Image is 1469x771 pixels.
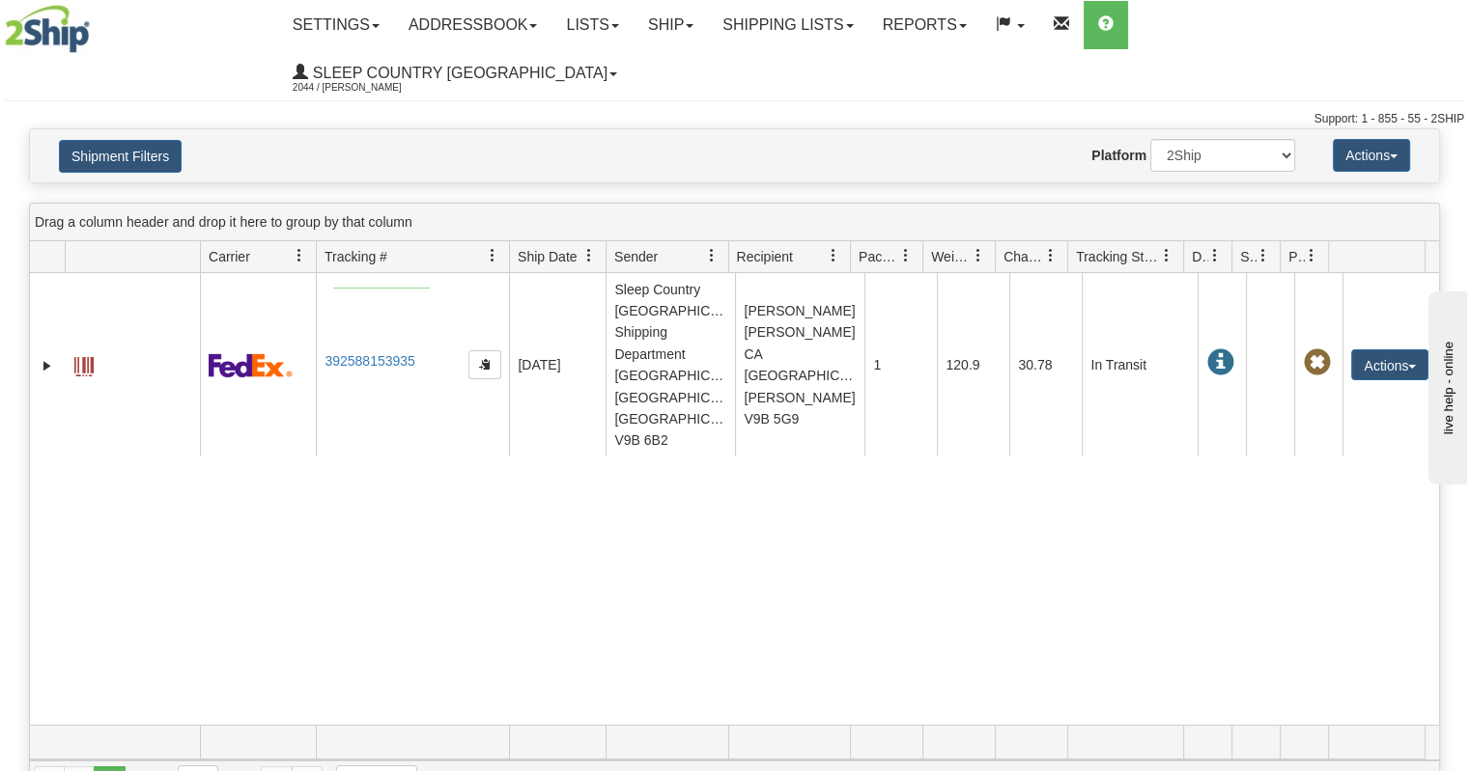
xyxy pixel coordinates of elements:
span: Tracking # [325,247,387,266]
a: Pickup Status filter column settings [1295,239,1328,272]
span: In Transit [1206,349,1233,376]
label: Platform [1091,146,1146,165]
td: 1 [864,273,937,456]
span: Pickup Not Assigned [1303,349,1330,376]
span: 2044 / [PERSON_NAME] [293,78,438,97]
span: Pickup Status [1288,247,1305,266]
a: Recipient filter column settings [817,239,850,272]
td: In Transit [1082,273,1198,456]
span: Weight [931,247,972,266]
span: Sender [614,247,658,266]
a: Addressbook [394,1,552,49]
span: Packages [859,247,899,266]
span: Recipient [737,247,793,266]
img: logo2044.jpg [5,5,90,53]
span: Shipment Issues [1240,247,1257,266]
div: Support: 1 - 855 - 55 - 2SHIP [5,111,1464,127]
button: Copy to clipboard [468,350,501,379]
td: [PERSON_NAME] [PERSON_NAME] CA [GEOGRAPHIC_DATA] [PERSON_NAME] V9B 5G9 [735,273,864,456]
a: Ship Date filter column settings [573,239,606,272]
span: Ship Date [518,247,577,266]
a: Settings [278,1,394,49]
a: Charge filter column settings [1034,239,1067,272]
a: Sender filter column settings [695,239,728,272]
div: live help - online [14,16,179,31]
a: Lists [551,1,633,49]
span: Carrier [209,247,250,266]
button: Actions [1351,349,1428,380]
a: Delivery Status filter column settings [1199,239,1231,272]
button: Shipment Filters [59,140,182,173]
a: Shipment Issues filter column settings [1247,239,1280,272]
img: 2 - FedEx Express® [209,353,293,377]
div: grid grouping header [30,204,1439,241]
span: Delivery Status [1192,247,1208,266]
a: Reports [868,1,981,49]
a: Ship [634,1,708,49]
td: 30.78 [1009,273,1082,456]
a: Packages filter column settings [890,239,922,272]
a: Weight filter column settings [962,239,995,272]
a: Tracking Status filter column settings [1150,239,1183,272]
span: Sleep Country [GEOGRAPHIC_DATA] [308,65,607,81]
a: Carrier filter column settings [283,239,316,272]
a: Sleep Country [GEOGRAPHIC_DATA] 2044 / [PERSON_NAME] [278,49,632,97]
td: Sleep Country [GEOGRAPHIC_DATA] Shipping Department [GEOGRAPHIC_DATA] [GEOGRAPHIC_DATA] [GEOGRAPH... [606,273,735,456]
a: Shipping lists [708,1,867,49]
td: 120.9 [937,273,1009,456]
a: Label [74,348,94,379]
a: Tracking # filter column settings [476,239,509,272]
a: Expand [38,356,57,375]
span: Charge [1003,247,1044,266]
iframe: chat widget [1425,287,1467,483]
button: Actions [1333,139,1410,172]
a: 392588153935 [325,353,414,369]
span: Tracking Status [1076,247,1160,266]
td: [DATE] [509,273,606,456]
